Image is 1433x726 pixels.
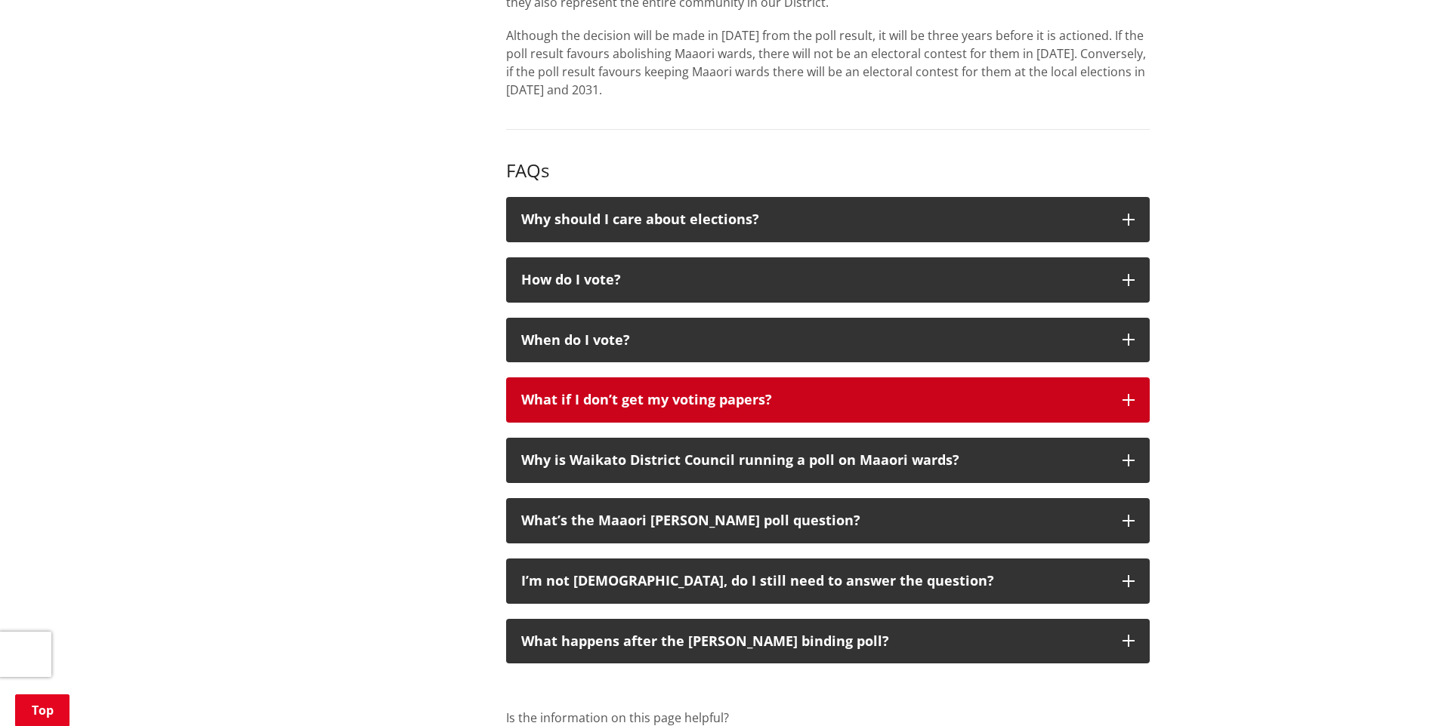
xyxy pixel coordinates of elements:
[506,377,1150,423] button: What if I don’t get my voting papers?
[506,438,1150,483] button: Why is Waikato District Council running a poll on Maaori wards?
[521,634,1107,649] div: What happens after the [PERSON_NAME] binding poll?
[521,272,1107,288] div: How do I vote?
[521,453,1107,468] div: Why is Waikato District Council running a poll on Maaori wards?
[506,197,1150,242] button: Why should I care about elections?
[506,26,1150,99] p: Although the decision will be made in [DATE] from the poll result, it will be three years before ...
[15,694,69,726] a: Top
[521,333,1107,348] div: When do I vote?
[506,558,1150,604] button: I’m not [DEMOGRAPHIC_DATA], do I still need to answer the question?
[1364,663,1418,717] iframe: Messenger Launcher
[521,392,1107,408] div: What if I don’t get my voting papers?
[521,574,1107,589] div: I’m not [DEMOGRAPHIC_DATA], do I still need to answer the question?
[506,498,1150,543] button: What’s the Maaori [PERSON_NAME] poll question?
[521,212,1107,227] div: Why should I care about elections?
[506,160,1150,182] h3: FAQs
[506,257,1150,303] button: How do I vote?
[521,513,1107,528] div: What’s the Maaori [PERSON_NAME] poll question?
[506,619,1150,664] button: What happens after the [PERSON_NAME] binding poll?
[506,318,1150,363] button: When do I vote?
